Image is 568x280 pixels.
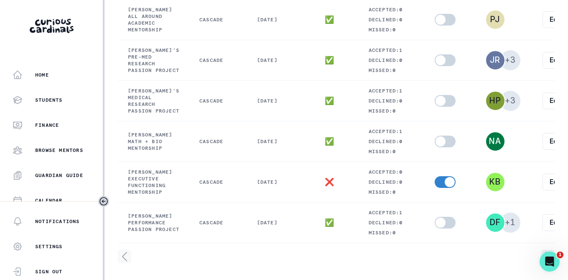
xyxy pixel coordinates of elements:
span: +1 [500,213,520,233]
p: Missed: 0 [369,108,415,114]
p: Students [35,97,63,103]
p: Cascade [199,138,237,145]
p: Declined: 0 [369,179,415,185]
p: [DATE] [257,179,291,185]
p: Missed: 0 [369,67,415,74]
p: [DATE] [257,57,291,64]
p: Notifications [35,218,80,225]
svg: page right [541,250,555,263]
p: [DATE] [257,16,291,23]
p: ✅ [325,98,334,104]
p: Cascade [199,179,237,185]
p: Accepted: 1 [369,128,415,135]
div: Kade Barnes [489,178,501,186]
p: [PERSON_NAME]'s Pre-Med Research Passion Project [128,47,179,74]
p: [PERSON_NAME] Math + Bio Mentorship [128,131,179,152]
p: ✅ [325,219,334,226]
p: [PERSON_NAME]'s Medical Research Passion Project [128,87,179,114]
button: Toggle sidebar [98,196,109,207]
p: Finance [35,122,59,128]
p: Cascade [199,16,237,23]
p: [DATE] [257,138,291,145]
span: +3 [500,91,520,111]
p: Missed: 0 [369,229,415,236]
p: [PERSON_NAME] all around academic mentorship [128,6,179,33]
div: Naod Araya [489,137,501,145]
p: Declined: 0 [369,57,415,64]
span: 1 [557,252,563,258]
p: Missed: 0 [369,26,415,33]
div: Dean Farella [490,218,501,226]
p: Declined: 0 [369,16,415,23]
img: Curious Cardinals Logo [30,19,74,33]
p: Home [35,72,49,78]
p: Declined: 0 [369,219,415,226]
p: Accepted: 1 [369,87,415,94]
p: [PERSON_NAME] Performance Passion Project [128,213,179,233]
p: ✅ [325,16,334,23]
p: Accepted: 0 [369,169,415,175]
p: Browse Mentors [35,147,83,154]
svg: page left [118,250,131,263]
p: Missed: 0 [369,148,415,155]
p: Missed: 0 [369,189,415,195]
p: [DATE] [257,98,291,104]
p: Declined: 0 [369,138,415,145]
span: +3 [500,50,520,70]
p: Accepted: 1 [369,209,415,216]
p: Cascade [199,57,237,64]
p: ✅ [325,138,334,145]
p: ✅ [325,57,334,64]
div: Peter Jones [490,15,500,23]
p: Accepted: 0 [369,6,415,13]
p: Cascade [199,219,237,226]
div: Hannah Pescaru [489,97,501,105]
p: Sign Out [35,268,63,275]
p: Settings [35,243,63,250]
p: [DATE] [257,219,291,226]
p: Declined: 0 [369,98,415,104]
p: Guardian Guide [35,172,83,179]
p: Cascade [199,98,237,104]
div: James Ramos [490,56,500,64]
p: Accepted: 1 [369,47,415,54]
iframe: Intercom live chat [540,252,560,272]
p: ❌ [325,179,334,185]
p: Calendar [35,197,63,204]
p: [PERSON_NAME] Executive Functioning Mentorship [128,169,179,195]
